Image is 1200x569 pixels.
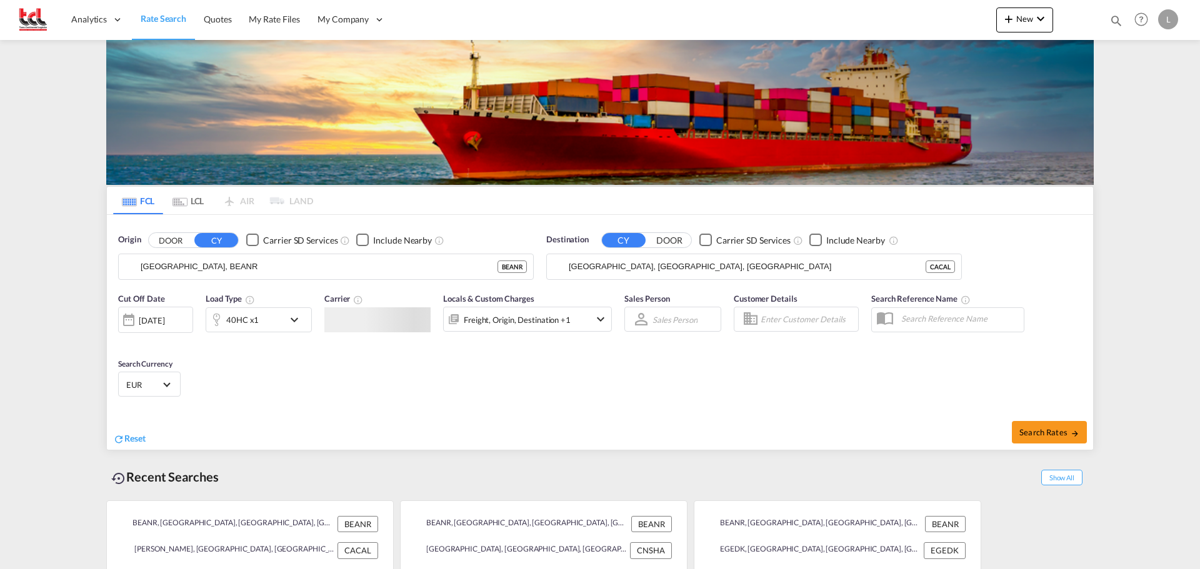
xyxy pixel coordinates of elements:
span: Customer Details [734,294,797,304]
div: BEANR, Antwerp, Belgium, Western Europe, Europe [122,516,334,532]
md-icon: Unchecked: Search for CY (Container Yard) services for all selected carriers.Checked : Search for... [340,235,350,245]
md-icon: icon-chevron-down [593,312,608,327]
div: CNSHA [630,542,672,558]
div: Carrier SD Services [263,234,337,247]
span: Origin [118,234,141,246]
span: Help [1131,9,1152,30]
input: Search Reference Name [895,309,1024,328]
div: icon-magnify [1109,14,1123,32]
md-icon: icon-chevron-down [287,312,308,327]
input: Search by Port [569,257,926,276]
span: My Company [317,13,369,26]
md-icon: icon-chevron-down [1033,11,1048,26]
md-select: Select Currency: € EUREuro [125,375,174,393]
span: Quotes [204,14,231,24]
span: Search Reference Name [871,294,971,304]
span: EUR [126,379,161,390]
md-checkbox: Checkbox No Ink [356,234,432,247]
div: BEANR [631,516,672,532]
div: CNSHA, Shanghai, China, Greater China & Far East Asia, Asia Pacific [416,542,627,558]
div: Help [1131,9,1158,31]
md-pagination-wrapper: Use the left and right arrow keys to navigate between tabs [113,187,313,214]
div: Freight Origin Destination Factory Stuffing [464,311,571,329]
md-icon: icon-plus 400-fg [1001,11,1016,26]
md-icon: icon-information-outline [245,295,255,305]
div: [DATE] [118,307,193,333]
span: Load Type [206,294,255,304]
img: 7f4c0620383011eea051fdf82ba72442.jpeg [19,6,47,34]
md-select: Sales Person [651,310,699,329]
span: Sales Person [624,294,670,304]
md-icon: icon-backup-restore [111,471,126,486]
span: New [1001,14,1048,24]
div: CACAL, Calgary, AB, Canada, North America, Americas [122,542,334,558]
span: Show All [1041,470,1082,485]
div: EGEDK [924,542,966,558]
div: L [1158,9,1178,29]
div: BEANR [497,260,527,273]
div: 40HC x1 [226,311,259,329]
button: CY [602,233,646,247]
md-checkbox: Checkbox No Ink [809,234,885,247]
md-checkbox: Checkbox No Ink [699,234,791,247]
span: Carrier [324,294,363,304]
button: DOOR [149,233,192,247]
div: Origin DOOR CY Checkbox No InkUnchecked: Search for CY (Container Yard) services for all selected... [107,215,1093,450]
span: My Rate Files [249,14,300,24]
md-icon: Your search will be saved by the below given name [961,295,971,305]
button: icon-plus 400-fgNewicon-chevron-down [996,7,1053,32]
md-icon: The selected Trucker/Carrierwill be displayed in the rate results If the rates are from another f... [353,295,363,305]
md-tab-item: FCL [113,187,163,214]
div: Freight Origin Destination Factory Stuffingicon-chevron-down [443,307,612,332]
div: [DATE] [139,315,164,326]
md-icon: Unchecked: Ignores neighbouring ports when fetching rates.Checked : Includes neighbouring ports w... [434,235,444,245]
div: 40HC x1icon-chevron-down [206,307,312,332]
span: Destination [546,234,589,246]
span: Cut Off Date [118,294,165,304]
div: Carrier SD Services [716,234,791,247]
div: icon-refreshReset [113,432,146,446]
div: BEANR, Antwerp, Belgium, Western Europe, Europe [709,516,922,532]
img: LCL+%26+FCL+BACKGROUND.png [106,40,1094,185]
md-icon: icon-magnify [1109,14,1123,27]
span: Locals & Custom Charges [443,294,534,304]
button: CY [194,233,238,247]
md-tab-item: LCL [163,187,213,214]
input: Enter Customer Details [761,310,854,329]
md-datepicker: Select [118,332,127,349]
div: BEANR [925,516,966,532]
button: Search Ratesicon-arrow-right [1012,421,1087,443]
input: Search by Port [141,257,497,276]
md-icon: icon-refresh [113,433,124,445]
div: Include Nearby [826,234,885,247]
md-icon: icon-arrow-right [1071,429,1079,438]
span: Search Currency [118,359,172,369]
div: BEANR, Antwerp, Belgium, Western Europe, Europe [416,516,628,532]
md-icon: Unchecked: Search for CY (Container Yard) services for all selected carriers.Checked : Search for... [793,235,803,245]
button: DOOR [647,233,691,247]
span: Reset [124,433,146,443]
div: Recent Searches [106,463,224,491]
div: CACAL [337,542,378,558]
md-checkbox: Checkbox No Ink [246,234,337,247]
span: Search Rates [1019,427,1079,437]
span: Rate Search [141,13,186,24]
div: CACAL [926,260,955,273]
md-icon: Unchecked: Ignores neighbouring ports when fetching rates.Checked : Includes neighbouring ports w... [889,235,899,245]
span: Analytics [71,13,107,26]
div: Include Nearby [373,234,432,247]
md-input-container: Antwerp, BEANR [119,254,533,279]
md-input-container: Calgary, AB, CACAL [547,254,961,279]
div: BEANR [337,516,378,532]
div: EGEDK, El Dekheila, Egypt, Northern Africa, Africa [709,542,921,558]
